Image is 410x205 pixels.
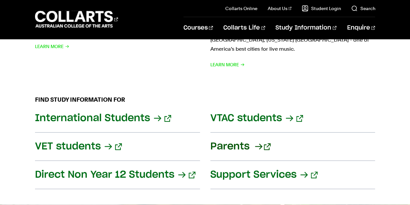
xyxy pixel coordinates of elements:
[275,17,336,39] a: Study Information
[35,161,200,189] a: Direct Non Year 12 Students
[210,104,375,133] a: VTAC students
[268,5,292,12] a: About Us
[223,17,265,39] a: Collarts Life
[351,5,375,12] a: Search
[35,104,200,133] a: International Students
[35,10,118,29] div: Go to homepage
[183,17,213,39] a: Courses
[35,95,375,104] h2: FIND STUDY INFORMATION FOR
[210,161,375,189] a: Support Services
[210,133,375,161] a: Parents
[35,133,200,161] a: VET students
[347,17,375,39] a: Enquire
[210,60,245,69] span: Learn More
[302,5,341,12] a: Student Login
[35,42,69,51] span: Learn More
[225,5,257,12] a: Collarts Online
